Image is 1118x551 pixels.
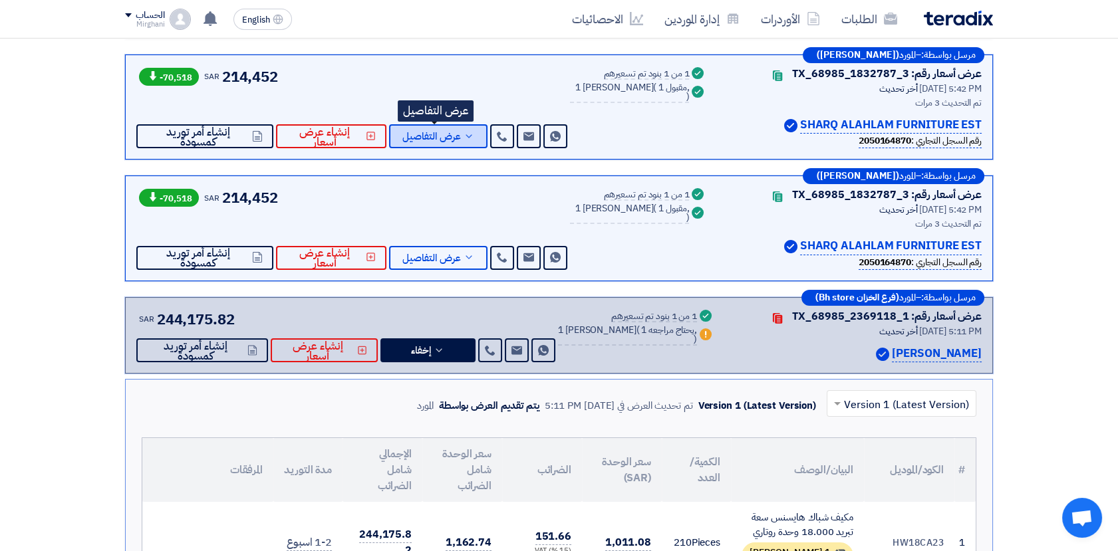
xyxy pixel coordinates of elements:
[558,326,697,346] div: 1 [PERSON_NAME]
[170,9,191,30] img: profile_test.png
[136,338,268,362] button: إنشاء أمر توريد كمسودة
[658,201,689,215] span: 1 مقبول,
[817,51,899,60] b: ([PERSON_NAME])
[136,10,164,21] div: الحساب
[147,341,245,361] span: إنشاء أمر توريد كمسودة
[582,438,662,502] th: سعر الوحدة (SAR)
[722,96,982,110] div: تم التحديث 3 مرات
[899,51,916,60] span: المورد
[921,293,976,302] span: مرسل بواسطة:
[784,119,797,132] img: Verified Account
[139,68,199,86] span: -70,518
[864,438,954,502] th: الكود/الموديل
[924,11,993,26] img: Teradix logo
[273,438,343,502] th: مدة التوريد
[919,203,982,217] span: [DATE] 5:42 PM
[792,308,982,324] div: عرض أسعار رقم: TX_68985_2369118_1
[892,345,982,363] p: [PERSON_NAME]
[147,248,249,268] span: إنشاء أمر توريد كمسودة
[402,253,461,263] span: عرض التفاصيل
[222,187,278,209] span: 214,452
[535,528,571,545] span: 151.66
[792,66,982,82] div: عرض أسعار رقم: TX_68985_1832787_3
[879,82,917,96] span: أخر تحديث
[662,438,731,502] th: الكمية/العدد
[204,70,219,82] span: SAR
[817,171,899,181] b: ([PERSON_NAME])
[921,171,976,181] span: مرسل بواسطة:
[784,240,797,253] img: Verified Account
[422,438,502,502] th: سعر الوحدة شامل الضرائب
[139,313,154,325] span: SAR
[899,171,916,181] span: المورد
[686,211,690,225] span: )
[125,21,164,28] div: Mirghani
[698,398,816,413] div: Version 1 (Latest Version)
[694,332,697,346] span: )
[389,246,488,270] button: عرض التفاصيل
[879,203,917,217] span: أخر تحديث
[641,323,697,337] span: 1 يحتاج مراجعه,
[859,134,982,148] div: رقم السجل التجاري :
[136,124,273,148] button: إنشاء أمر توريد كمسودة
[636,323,640,337] span: (
[611,312,697,322] div: 1 من 1 بنود تم تسعيرهم
[800,237,982,255] p: SHARQ ALAHLAM FURNITURE EST
[1062,498,1102,538] a: Open chat
[815,293,899,302] b: (فرع الخزان Bh store)
[686,90,690,104] span: )
[502,438,582,502] th: الضرائب
[233,9,292,30] button: English
[792,187,982,203] div: عرض أسعار رقم: TX_68985_1832787_3
[921,51,976,60] span: مرسل بواسطة:
[343,438,422,502] th: الإجمالي شامل الضرائب
[157,308,235,330] span: 244,175.82
[287,127,363,147] span: إنشاء عرض أسعار
[750,3,831,35] a: الأوردرات
[570,204,689,224] div: 1 [PERSON_NAME]
[722,217,982,231] div: تم التحديث 3 مرات
[605,534,651,551] span: 1,011.08
[136,246,273,270] button: إنشاء أمر توريد كمسودة
[919,324,982,338] span: [DATE] 5:11 PM
[899,293,916,302] span: المورد
[859,134,911,148] b: 2050164870
[919,82,982,96] span: [DATE] 5:42 PM
[545,398,693,413] div: تم تحديث العرض في [DATE] 5:11 PM
[876,348,889,361] img: Verified Account
[803,168,984,184] div: –
[731,438,864,502] th: البيان/الوصف
[674,535,692,550] span: 210
[147,127,249,147] span: إنشاء أمر توريد كمسودة
[653,201,656,215] span: (
[570,83,689,103] div: 1 [PERSON_NAME]
[439,398,539,413] div: يتم تقديم العرض بواسطة
[859,255,982,270] div: رقم السجل التجاري :
[142,438,273,502] th: المرفقات
[139,189,199,207] span: -70,518
[281,341,354,361] span: إنشاء عرض أسعار
[398,100,474,122] div: عرض التفاصيل
[742,510,853,540] div: مكيف شباك هايسنس سعة تبريد 18.000 وحدة روتاري
[380,338,476,362] button: إخفاء
[446,534,491,551] span: 1,162.74
[954,438,976,502] th: #
[561,3,654,35] a: الاحصائيات
[800,116,982,134] p: SHARQ ALAHLAM FURNITURE EST
[417,398,434,413] div: المورد
[222,66,278,88] span: 214,452
[276,124,387,148] button: إنشاء عرض أسعار
[287,534,332,551] span: 1-2 اسبوع
[658,80,689,94] span: 1 مقبول,
[276,246,387,270] button: إنشاء عرض أسعار
[831,3,908,35] a: الطلبات
[604,69,690,80] div: 1 من 1 بنود تم تسعيرهم
[389,124,488,148] button: عرض التفاصيل
[242,15,270,25] span: English
[402,132,461,142] span: عرض التفاصيل
[879,324,917,338] span: أخر تحديث
[271,338,378,362] button: إنشاء عرض أسعار
[604,190,690,201] div: 1 من 1 بنود تم تسعيرهم
[803,47,984,63] div: –
[204,192,219,204] span: SAR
